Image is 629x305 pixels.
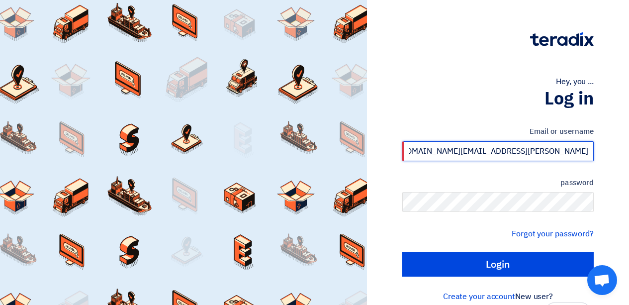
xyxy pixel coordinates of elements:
[402,141,594,161] input: Enter your work email or username...
[587,265,617,295] a: Open chat
[560,177,594,188] font: password
[544,85,594,112] font: Log in
[530,32,594,46] img: Teradix logo
[402,252,594,277] input: Login
[515,291,553,303] font: New user?
[556,76,594,88] font: Hey, you ...
[512,228,594,240] a: Forgot your password?
[530,126,594,137] font: Email or username
[443,291,515,303] a: Create your account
